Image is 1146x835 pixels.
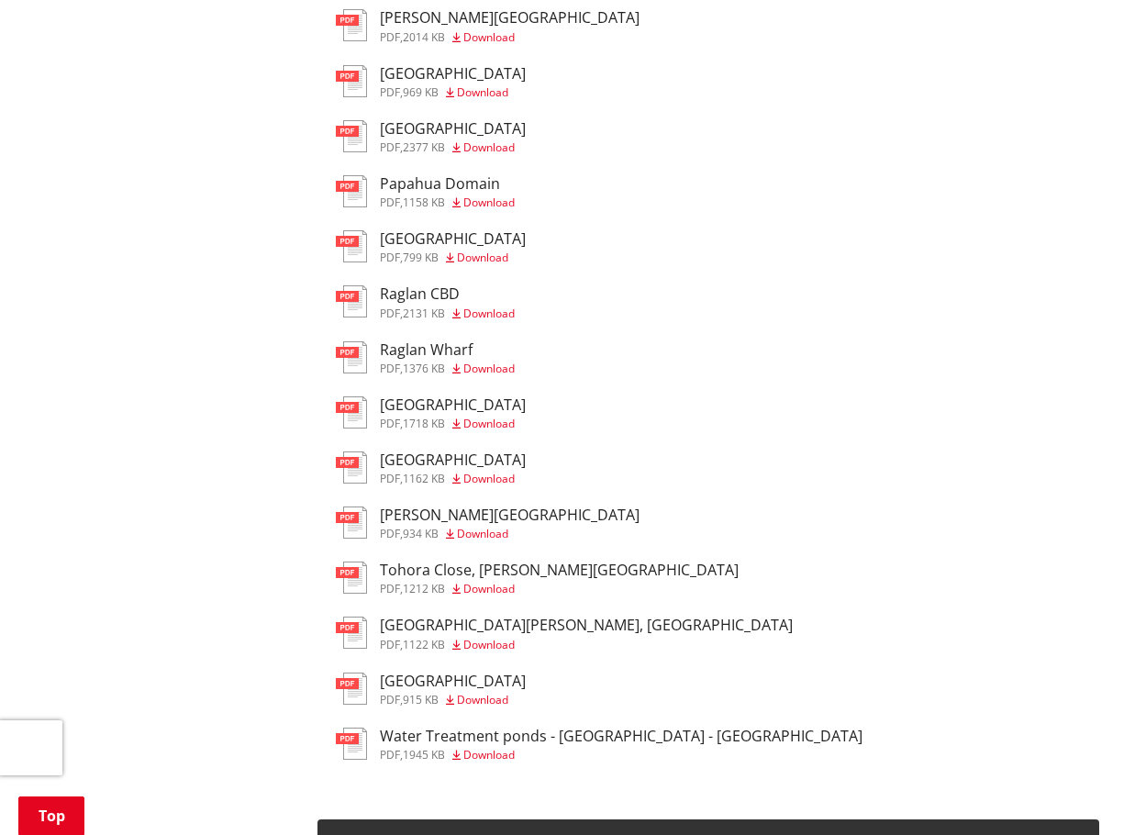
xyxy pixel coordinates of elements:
span: pdf [380,747,400,763]
span: Download [463,747,515,763]
img: document-pdf.svg [336,562,367,594]
a: [GEOGRAPHIC_DATA] pdf,1718 KB Download [336,396,526,429]
span: 1158 KB [403,195,445,210]
h3: Water Treatment ponds - [GEOGRAPHIC_DATA] - [GEOGRAPHIC_DATA] [380,728,862,745]
span: Download [463,29,515,45]
span: pdf [380,195,400,210]
a: [PERSON_NAME][GEOGRAPHIC_DATA] pdf,934 KB Download [336,507,640,540]
img: document-pdf.svg [336,341,367,373]
span: 799 KB [403,250,439,265]
a: Top [18,796,84,835]
h3: [GEOGRAPHIC_DATA] [380,673,526,690]
h3: Tohora Close, [PERSON_NAME][GEOGRAPHIC_DATA] [380,562,739,579]
div: , [380,142,526,153]
span: 1162 KB [403,471,445,486]
span: 2131 KB [403,306,445,321]
h3: [PERSON_NAME][GEOGRAPHIC_DATA] [380,9,640,27]
img: document-pdf.svg [336,175,367,207]
span: Download [457,250,508,265]
span: Download [463,306,515,321]
span: pdf [380,416,400,431]
img: document-pdf.svg [336,120,367,152]
div: , [380,363,515,374]
h3: Papahua Domain [380,175,515,193]
span: Download [463,361,515,376]
img: document-pdf.svg [336,673,367,705]
a: Raglan Wharf pdf,1376 KB Download [336,341,515,374]
span: Download [463,416,515,431]
h3: [PERSON_NAME][GEOGRAPHIC_DATA] [380,507,640,524]
div: , [380,640,793,651]
a: Water Treatment ponds - [GEOGRAPHIC_DATA] - [GEOGRAPHIC_DATA] pdf,1945 KB Download [336,728,862,761]
span: pdf [380,139,400,155]
h3: [GEOGRAPHIC_DATA] [380,120,526,138]
span: pdf [380,84,400,100]
div: , [380,473,526,484]
a: [GEOGRAPHIC_DATA][PERSON_NAME], [GEOGRAPHIC_DATA] pdf,1122 KB Download [336,617,793,650]
img: document-pdf.svg [336,285,367,317]
a: [GEOGRAPHIC_DATA] pdf,799 KB Download [336,230,526,263]
span: 2377 KB [403,139,445,155]
span: pdf [380,361,400,376]
span: pdf [380,471,400,486]
h3: [GEOGRAPHIC_DATA][PERSON_NAME], [GEOGRAPHIC_DATA] [380,617,793,634]
a: Tohora Close, [PERSON_NAME][GEOGRAPHIC_DATA] pdf,1212 KB Download [336,562,739,595]
span: Download [457,692,508,707]
div: , [380,87,526,98]
span: Download [463,637,515,652]
span: 1122 KB [403,637,445,652]
h3: [GEOGRAPHIC_DATA] [380,396,526,414]
div: , [380,418,526,429]
div: , [380,695,526,706]
a: [GEOGRAPHIC_DATA] pdf,2377 KB Download [336,120,526,153]
span: 1945 KB [403,747,445,763]
span: pdf [380,637,400,652]
span: 934 KB [403,526,439,541]
img: document-pdf.svg [336,728,367,760]
span: Download [463,471,515,486]
a: [GEOGRAPHIC_DATA] pdf,915 KB Download [336,673,526,706]
div: , [380,32,640,43]
span: Download [457,526,508,541]
span: pdf [380,692,400,707]
a: [PERSON_NAME][GEOGRAPHIC_DATA] pdf,2014 KB Download [336,9,640,42]
span: pdf [380,250,400,265]
h3: [GEOGRAPHIC_DATA] [380,65,526,83]
a: Papahua Domain pdf,1158 KB Download [336,175,515,208]
span: Download [463,195,515,210]
div: , [380,750,862,761]
h3: [GEOGRAPHIC_DATA] [380,230,526,248]
iframe: Messenger Launcher [1062,758,1128,824]
span: Download [463,581,515,596]
span: pdf [380,29,400,45]
div: , [380,529,640,540]
a: Raglan CBD pdf,2131 KB Download [336,285,515,318]
div: , [380,252,526,263]
span: 915 KB [403,692,439,707]
h3: Raglan CBD [380,285,515,303]
h3: [GEOGRAPHIC_DATA] [380,451,526,469]
span: 1376 KB [403,361,445,376]
img: document-pdf.svg [336,65,367,97]
span: pdf [380,306,400,321]
div: , [380,308,515,319]
div: , [380,197,515,208]
span: 969 KB [403,84,439,100]
span: 2014 KB [403,29,445,45]
span: pdf [380,581,400,596]
span: 1212 KB [403,581,445,596]
a: [GEOGRAPHIC_DATA] pdf,1162 KB Download [336,451,526,484]
img: document-pdf.svg [336,617,367,649]
img: document-pdf.svg [336,230,367,262]
a: [GEOGRAPHIC_DATA] pdf,969 KB Download [336,65,526,98]
span: Download [457,84,508,100]
h3: Raglan Wharf [380,341,515,359]
img: document-pdf.svg [336,451,367,484]
img: document-pdf.svg [336,507,367,539]
span: 1718 KB [403,416,445,431]
span: pdf [380,526,400,541]
span: Download [463,139,515,155]
img: document-pdf.svg [336,9,367,41]
img: document-pdf.svg [336,396,367,429]
div: , [380,584,739,595]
